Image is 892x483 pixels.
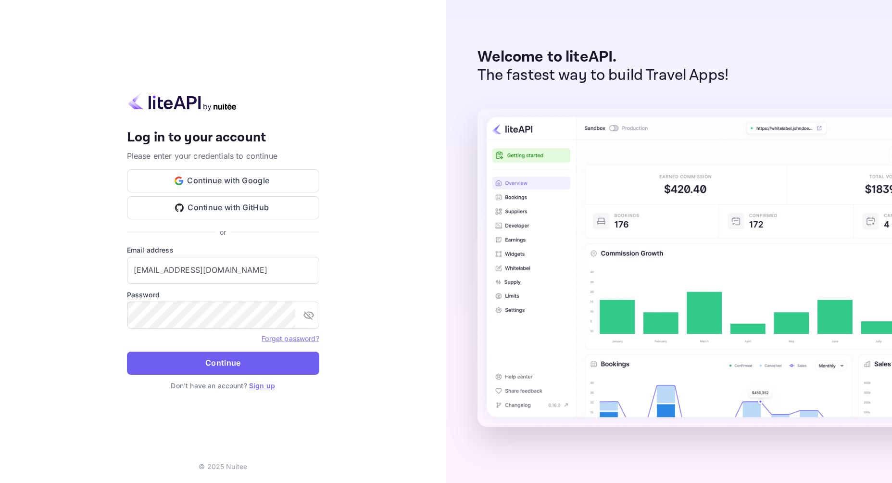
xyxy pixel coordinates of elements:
[127,169,319,192] button: Continue with Google
[127,92,238,111] img: liteapi
[220,228,226,236] ya-tr-span: or
[127,352,319,375] button: Continue
[127,257,319,284] input: Enter your email address
[127,128,266,146] ya-tr-span: Log in to your account
[127,196,319,219] button: Continue with GitHub
[299,305,318,325] button: toggle password visibility
[477,47,617,67] ya-tr-span: Welcome to liteAPI.
[188,201,269,214] ya-tr-span: Continue with GitHub
[127,151,277,161] ya-tr-span: Please enter your credentials to continue
[127,246,174,254] ya-tr-span: Email address
[249,381,275,390] a: Sign up
[127,291,160,299] ya-tr-span: Password
[205,356,240,369] ya-tr-span: Continue
[262,334,319,343] ya-tr-span: Forget password?
[187,174,269,187] ya-tr-span: Continue with Google
[199,462,247,470] ya-tr-span: © 2025 Nuitee
[171,381,247,390] ya-tr-span: Don't have an account?
[477,65,729,85] ya-tr-span: The fastest way to build Travel Apps!
[262,333,319,343] a: Forget password?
